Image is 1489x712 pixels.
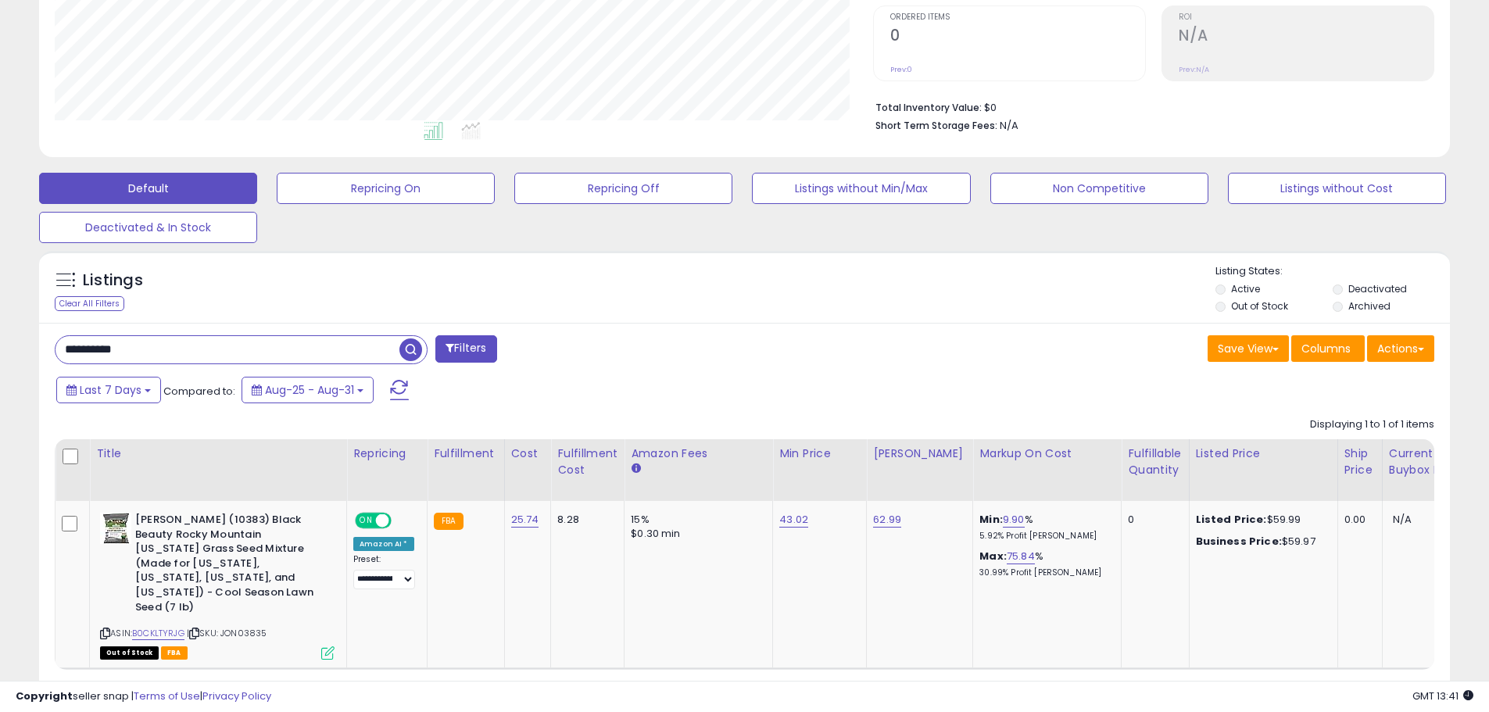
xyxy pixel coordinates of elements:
[356,514,376,528] span: ON
[873,512,901,528] a: 62.99
[389,514,414,528] span: OFF
[979,549,1007,564] b: Max:
[1179,13,1434,22] span: ROI
[1231,299,1288,313] label: Out of Stock
[752,173,970,204] button: Listings without Min/Max
[132,627,184,640] a: B0CKLTYRJG
[202,689,271,703] a: Privacy Policy
[1179,65,1209,74] small: Prev: N/A
[990,173,1208,204] button: Non Competitive
[1344,445,1376,478] div: Ship Price
[875,97,1423,116] li: $0
[1215,264,1450,279] p: Listing States:
[1348,299,1391,313] label: Archived
[16,689,73,703] strong: Copyright
[1196,535,1326,549] div: $59.97
[80,382,141,398] span: Last 7 Days
[353,537,414,551] div: Amazon AI *
[135,513,325,618] b: [PERSON_NAME] (10383) Black Beauty Rocky Mountain [US_STATE] Grass Seed Mixture (Made for [US_STA...
[187,627,267,639] span: | SKU: JON03835
[979,549,1109,578] div: %
[1310,417,1434,432] div: Displaying 1 to 1 of 1 items
[979,513,1109,542] div: %
[1208,335,1289,362] button: Save View
[890,27,1145,48] h2: 0
[161,646,188,660] span: FBA
[134,689,200,703] a: Terms of Use
[1301,341,1351,356] span: Columns
[277,173,495,204] button: Repricing On
[100,513,335,658] div: ASIN:
[1196,512,1267,527] b: Listed Price:
[631,462,640,476] small: Amazon Fees.
[83,270,143,292] h5: Listings
[511,512,539,528] a: 25.74
[1291,335,1365,362] button: Columns
[353,445,421,462] div: Repricing
[1231,282,1260,295] label: Active
[1000,118,1018,133] span: N/A
[163,384,235,399] span: Compared to:
[435,335,496,363] button: Filters
[875,101,982,114] b: Total Inventory Value:
[353,554,415,589] div: Preset:
[1367,335,1434,362] button: Actions
[631,527,761,541] div: $0.30 min
[1007,549,1035,564] a: 75.84
[1412,689,1473,703] span: 2025-09-8 13:41 GMT
[55,296,124,311] div: Clear All Filters
[100,646,159,660] span: All listings that are currently out of stock and unavailable for purchase on Amazon
[1348,282,1407,295] label: Deactivated
[242,377,374,403] button: Aug-25 - Aug-31
[434,513,463,530] small: FBA
[1344,513,1370,527] div: 0.00
[514,173,732,204] button: Repricing Off
[979,531,1109,542] p: 5.92% Profit [PERSON_NAME]
[39,173,257,204] button: Default
[1128,445,1182,478] div: Fulfillable Quantity
[1393,512,1412,527] span: N/A
[1389,445,1469,478] div: Current Buybox Price
[16,689,271,704] div: seller snap | |
[265,382,354,398] span: Aug-25 - Aug-31
[979,567,1109,578] p: 30.99% Profit [PERSON_NAME]
[434,445,497,462] div: Fulfillment
[979,512,1003,527] b: Min:
[1179,27,1434,48] h2: N/A
[100,513,131,544] img: 514CE489D5L._SL40_.jpg
[973,439,1122,501] th: The percentage added to the cost of goods (COGS) that forms the calculator for Min & Max prices.
[779,512,808,528] a: 43.02
[631,513,761,527] div: 15%
[1196,513,1326,527] div: $59.99
[56,377,161,403] button: Last 7 Days
[979,445,1115,462] div: Markup on Cost
[557,445,617,478] div: Fulfillment Cost
[779,445,860,462] div: Min Price
[875,119,997,132] b: Short Term Storage Fees:
[631,445,766,462] div: Amazon Fees
[890,65,912,74] small: Prev: 0
[557,513,612,527] div: 8.28
[1228,173,1446,204] button: Listings without Cost
[511,445,545,462] div: Cost
[890,13,1145,22] span: Ordered Items
[1196,534,1282,549] b: Business Price:
[873,445,966,462] div: [PERSON_NAME]
[39,212,257,243] button: Deactivated & In Stock
[1196,445,1331,462] div: Listed Price
[96,445,340,462] div: Title
[1003,512,1025,528] a: 9.90
[1128,513,1176,527] div: 0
